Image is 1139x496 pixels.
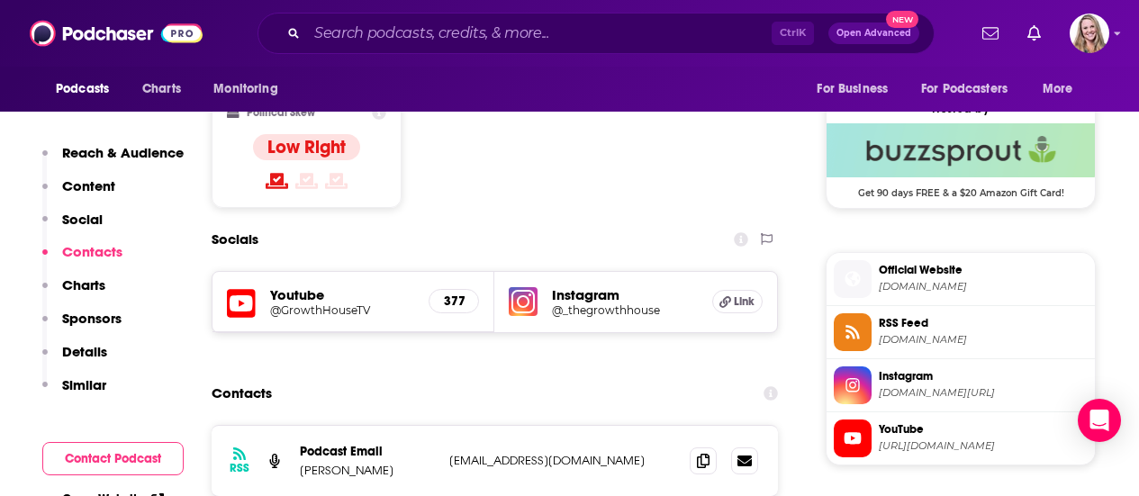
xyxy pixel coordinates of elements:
a: @_thegrowthhouse [552,303,697,317]
span: Monitoring [213,77,277,102]
p: Details [62,343,107,360]
button: open menu [43,72,132,106]
h5: Instagram [552,286,697,303]
button: Charts [42,276,105,310]
a: YouTube[URL][DOMAIN_NAME] [834,419,1088,457]
button: open menu [201,72,301,106]
span: https://www.youtube.com/@GrowthHouseTV [879,439,1088,453]
a: Show notifications dropdown [975,18,1006,49]
button: Open AdvancedNew [828,23,919,44]
a: Instagram[DOMAIN_NAME][URL] [834,366,1088,404]
img: iconImage [509,287,538,316]
span: For Podcasters [921,77,1008,102]
p: Content [62,177,115,194]
button: Contacts [42,243,122,276]
div: Search podcasts, credits, & more... [258,13,935,54]
p: [PERSON_NAME] [300,463,435,478]
h2: Political Skew [247,106,315,119]
h2: Socials [212,222,258,257]
span: YouTube [879,421,1088,437]
p: Social [62,211,103,228]
span: For Business [817,77,888,102]
button: Reach & Audience [42,144,184,177]
span: Get 90 days FREE & a $20 Amazon Gift Card! [827,177,1095,199]
p: Similar [62,376,106,393]
button: Contact Podcast [42,442,184,475]
p: Sponsors [62,310,122,327]
button: open menu [804,72,910,106]
span: Official Website [879,262,1088,278]
span: instagram.com/_thegrowthhouse [879,386,1088,400]
a: RSS Feed[DOMAIN_NAME] [834,313,1088,351]
button: Social [42,211,103,244]
span: New [886,11,918,28]
input: Search podcasts, credits, & more... [307,19,772,48]
p: Reach & Audience [62,144,184,161]
button: open menu [909,72,1034,106]
span: RSS Feed [879,315,1088,331]
h5: 377 [444,293,464,309]
p: Podcast Email [300,444,435,459]
span: Logged in as KirstinPitchPR [1070,14,1109,53]
a: Official Website[DOMAIN_NAME] [834,260,1088,298]
span: Podcasts [56,77,109,102]
span: Charts [142,77,181,102]
button: open menu [1030,72,1096,106]
p: Contacts [62,243,122,260]
span: More [1043,77,1073,102]
button: Details [42,343,107,376]
span: Link [734,294,755,309]
a: Show notifications dropdown [1020,18,1048,49]
h3: RSS [230,461,249,475]
h5: Youtube [270,286,414,303]
img: User Profile [1070,14,1109,53]
a: @GrowthHouseTV [270,303,414,317]
button: Content [42,177,115,211]
h2: Contacts [212,376,272,410]
a: Buzzsprout Deal: Get 90 days FREE & a $20 Amazon Gift Card! [827,123,1095,197]
a: Link [712,290,763,313]
p: [EMAIL_ADDRESS][DOMAIN_NAME] [449,453,675,468]
div: Open Intercom Messenger [1078,399,1121,442]
span: Ctrl K [772,22,814,45]
span: Instagram [879,368,1088,384]
button: Similar [42,376,106,410]
span: feeds.buzzsprout.com [879,333,1088,347]
img: Podchaser - Follow, Share and Rate Podcasts [30,16,203,50]
span: Open Advanced [836,29,911,38]
h4: Low Right [267,136,346,158]
button: Show profile menu [1070,14,1109,53]
button: Sponsors [42,310,122,343]
img: Buzzsprout Deal: Get 90 days FREE & a $20 Amazon Gift Card! [827,123,1095,177]
span: growthhousepodcast.buzzsprout.com [879,280,1088,293]
p: Charts [62,276,105,293]
a: Charts [131,72,192,106]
